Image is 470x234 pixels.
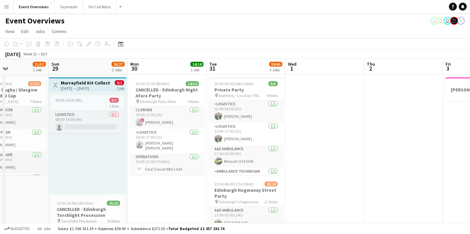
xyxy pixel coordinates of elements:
h1: Event Overviews [5,16,65,26]
app-user-avatar: Operations Manager [457,17,465,25]
button: On Call Rotas [83,0,116,13]
a: Edit [18,27,31,36]
div: Salary £1 356 911.39 + Expenses £50.00 + Subsistence £271.35 = [58,226,224,231]
span: Edit [21,28,29,34]
a: Jobs [33,27,48,36]
div: BST [41,51,47,56]
span: Budgeted [11,226,30,231]
span: View [5,28,15,34]
span: Week 52 [22,51,38,56]
app-user-avatar: Operations Team [437,17,445,25]
a: Comms [49,27,69,36]
button: Event Overviews [14,0,54,13]
button: Budgeted [3,225,31,232]
span: Total Budgeted £1 357 232.74 [168,226,224,231]
span: All jobs [36,226,52,231]
button: Taymouth [54,0,83,13]
app-user-avatar: Clinical Team [450,17,458,25]
span: Jobs [35,28,45,34]
div: [DATE] [5,51,20,57]
app-user-avatar: Operations Team [444,17,452,25]
app-user-avatar: Operations Team [430,17,438,25]
a: View [3,27,17,36]
span: Comms [52,28,67,34]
